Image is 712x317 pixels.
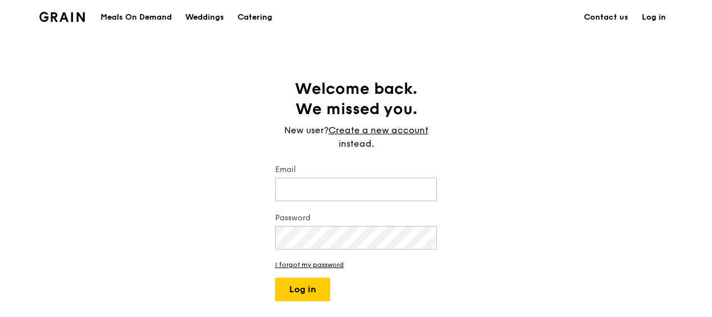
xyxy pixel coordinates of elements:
[39,12,85,22] img: Grain
[238,1,272,34] div: Catering
[635,1,673,34] a: Log in
[577,1,635,34] a: Contact us
[275,212,437,224] label: Password
[179,1,231,34] a: Weddings
[275,164,437,175] label: Email
[275,261,437,269] a: I forgot my password
[231,1,279,34] a: Catering
[275,79,437,119] h1: Welcome back. We missed you.
[101,1,172,34] div: Meals On Demand
[185,1,224,34] div: Weddings
[339,138,374,149] span: instead.
[284,125,328,135] span: New user?
[275,278,330,301] button: Log in
[328,124,428,137] a: Create a new account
